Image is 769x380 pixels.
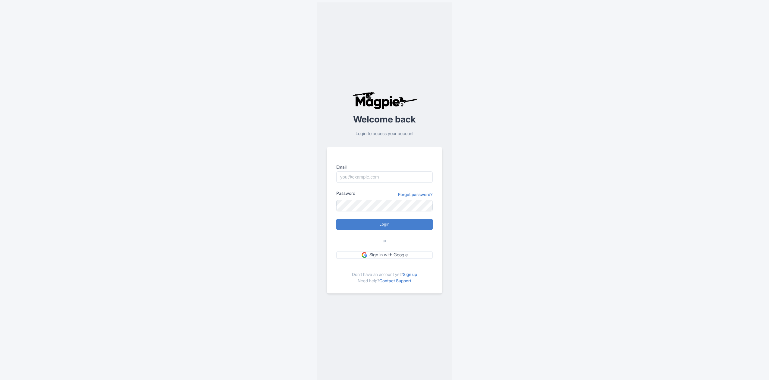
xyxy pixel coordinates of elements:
input: you@example.com [336,171,433,183]
p: Login to access your account [327,130,442,137]
img: google.svg [362,252,367,258]
a: Sign up [403,272,417,277]
label: Password [336,190,355,196]
span: or [383,237,387,244]
a: Contact Support [379,278,411,283]
label: Email [336,164,433,170]
img: logo-ab69f6fb50320c5b225c76a69d11143b.png [351,91,419,109]
a: Sign in with Google [336,251,433,259]
a: Forgot password? [398,191,433,198]
input: Login [336,219,433,230]
h2: Welcome back [327,114,442,124]
div: Don't have an account yet? Need help? [336,266,433,284]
